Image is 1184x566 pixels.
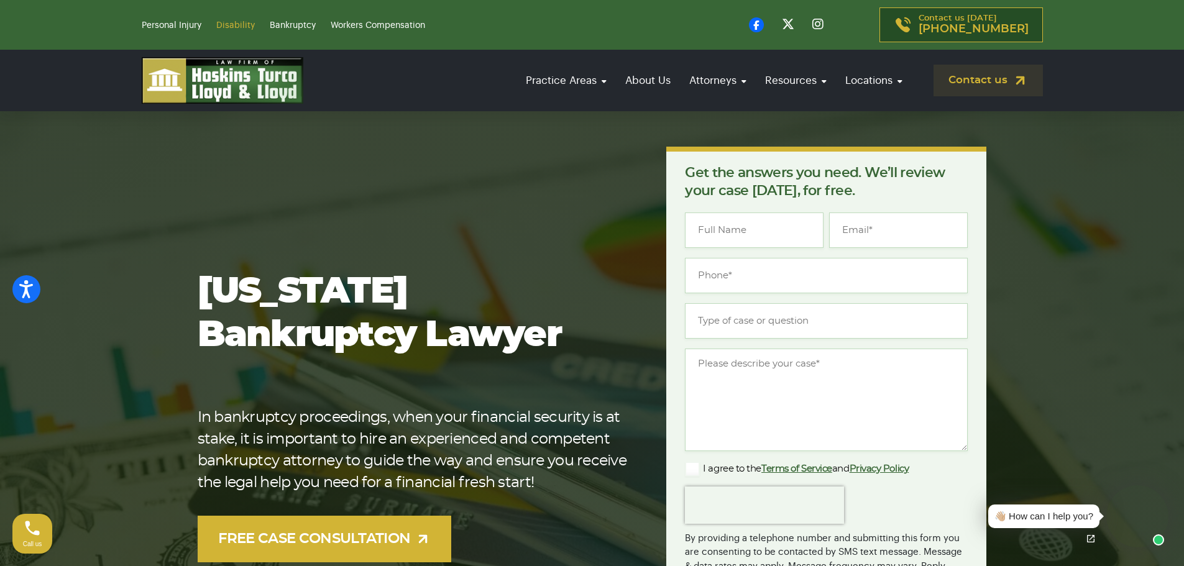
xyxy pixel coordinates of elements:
input: Email* [829,212,968,248]
img: arrow-up-right-light.svg [415,531,431,547]
a: Resources [759,63,833,98]
span: [PHONE_NUMBER] [919,23,1029,35]
span: Call us [23,541,42,547]
a: Attorneys [683,63,753,98]
input: Full Name [685,212,824,248]
input: Phone* [685,258,968,293]
a: Terms of Service [761,464,832,473]
a: Personal Injury [142,21,201,30]
a: Privacy Policy [850,464,909,473]
a: Disability [216,21,255,30]
p: Get the answers you need. We’ll review your case [DATE], for free. [685,164,968,200]
a: Open chat [1078,526,1104,552]
a: About Us [619,63,677,98]
p: In bankruptcy proceedings, when your financial security is at stake, it is important to hire an e... [198,407,627,494]
iframe: reCAPTCHA [685,486,844,524]
a: Contact us [DATE][PHONE_NUMBER] [879,7,1043,42]
label: I agree to the and [685,462,909,477]
input: Type of case or question [685,303,968,339]
h1: [US_STATE] Bankruptcy Lawyer [198,270,627,357]
a: Locations [839,63,909,98]
p: Contact us [DATE] [919,14,1029,35]
a: Workers Compensation [331,21,425,30]
a: FREE CASE CONSULTATION [198,516,452,562]
a: Bankruptcy [270,21,316,30]
img: logo [142,57,303,104]
a: Contact us [934,65,1043,96]
div: 👋🏼 How can I help you? [994,509,1093,524]
a: Practice Areas [520,63,613,98]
